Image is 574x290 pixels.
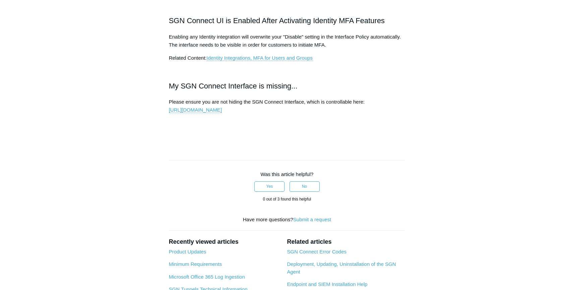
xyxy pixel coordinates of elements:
a: Submit a request [293,217,331,222]
a: Microsoft Office 365 Log Ingestion [169,274,245,280]
p: Enabling any Identity integration will overwrite your "Disable" setting in the Interface Policy a... [169,33,405,49]
a: Identity Integrations, MFA for Users and Groups [206,55,313,61]
span: 0 out of 3 found this helpful [263,197,311,201]
a: [URL][DOMAIN_NAME] [169,107,222,113]
a: Endpoint and SIEM Installation Help [287,281,367,287]
button: This article was helpful [254,181,284,191]
a: Minimum Requirements [169,261,222,267]
h2: Recently viewed articles [169,237,280,246]
p: Please ensure you are not hiding the SGN Connect Interface, which is controllable here: [169,98,405,114]
a: SGN Connect Error Codes [287,249,346,254]
div: Have more questions? [169,216,405,224]
h2: SGN Connect UI is Enabled After Activating Identity MFA Features [169,15,405,26]
h2: My SGN Connect Interface is missing... [169,80,405,92]
button: This article was not helpful [290,181,320,191]
a: Deployment, Updating, Uninstallation of the SGN Agent [287,261,396,275]
span: Was this article helpful? [261,171,314,177]
a: Product Updates [169,249,206,254]
h2: Related articles [287,237,405,246]
p: Related Content: [169,54,405,62]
